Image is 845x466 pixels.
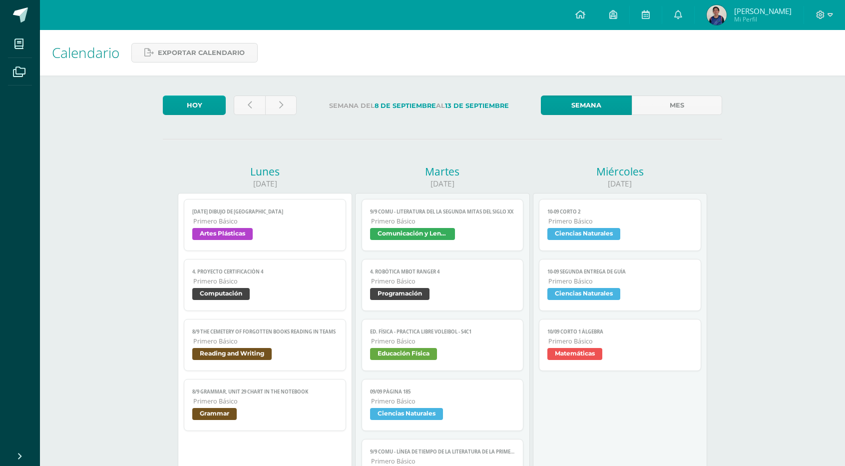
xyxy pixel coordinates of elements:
[370,348,437,360] span: Educación Física
[370,408,443,420] span: Ciencias Naturales
[734,6,792,16] span: [PERSON_NAME]
[192,288,250,300] span: Computación
[547,328,693,335] span: 10/09 Corto 1 Álgebra
[192,328,338,335] span: 8/9 The Cemetery of Forgotten books reading in TEAMS
[539,199,701,251] a: 10-09 CORTO 2Primero BásicoCiencias Naturales
[355,164,529,178] div: Martes
[184,259,346,311] a: 4. Proyecto certificación 4Primero BásicoComputación
[362,319,524,371] a: Ed. Física - PRACTICA LIBRE Voleibol - S4C1Primero BásicoEducación Física
[445,102,509,109] strong: 13 de Septiembre
[192,388,338,395] span: 8/9 Grammar, Unit 29 chart in the notebook
[548,217,693,225] span: Primero Básico
[158,43,245,62] span: Exportar calendario
[547,268,693,275] span: 10-09 SEGUNDA ENTREGA DE GUÍA
[370,448,515,455] span: 9/9 COMU - Línea de tiempo de la literatura de la primera mitad del siglo XX
[375,102,436,109] strong: 8 de Septiembre
[370,388,515,395] span: 09/09 Página 185
[131,43,258,62] a: Exportar calendario
[192,228,253,240] span: Artes Plásticas
[178,178,352,189] div: [DATE]
[539,259,701,311] a: 10-09 SEGUNDA ENTREGA DE GUÍAPrimero BásicoCiencias Naturales
[192,208,338,215] span: [DATE] Dibujo de [GEOGRAPHIC_DATA]
[547,348,602,360] span: Matemáticas
[371,457,515,465] span: Primero Básico
[362,199,524,251] a: 9/9 COMU - Literatura del la segunda mitas del siglo XXPrimero BásicoComunicación y Lenguaje
[370,208,515,215] span: 9/9 COMU - Literatura del la segunda mitas del siglo XX
[193,337,338,345] span: Primero Básico
[192,348,272,360] span: Reading and Writing
[193,397,338,405] span: Primero Básico
[632,95,722,115] a: Mes
[548,277,693,285] span: Primero Básico
[370,268,515,275] span: 4. Robótica MBOT RANGER 4
[178,164,352,178] div: Lunes
[184,379,346,431] a: 8/9 Grammar, Unit 29 chart in the notebookPrimero BásicoGrammar
[362,259,524,311] a: 4. Robótica MBOT RANGER 4Primero BásicoProgramación
[184,319,346,371] a: 8/9 The Cemetery of Forgotten books reading in TEAMSPrimero BásicoReading and Writing
[541,95,631,115] a: Semana
[707,5,727,25] img: de6150c211cbc1f257cf4b5405fdced8.png
[52,43,119,62] span: Calendario
[547,208,693,215] span: 10-09 CORTO 2
[547,228,620,240] span: Ciencias Naturales
[362,379,524,431] a: 09/09 Página 185Primero BásicoCiencias Naturales
[548,337,693,345] span: Primero Básico
[192,268,338,275] span: 4. Proyecto certificación 4
[355,178,529,189] div: [DATE]
[539,319,701,371] a: 10/09 Corto 1 ÁlgebraPrimero BásicoMatemáticas
[370,228,455,240] span: Comunicación y Lenguaje
[193,217,338,225] span: Primero Básico
[371,337,515,345] span: Primero Básico
[193,277,338,285] span: Primero Básico
[163,95,226,115] a: Hoy
[370,328,515,335] span: Ed. Física - PRACTICA LIBRE Voleibol - S4C1
[371,217,515,225] span: Primero Básico
[192,408,237,420] span: Grammar
[184,199,346,251] a: [DATE] Dibujo de [GEOGRAPHIC_DATA]Primero BásicoArtes Plásticas
[547,288,620,300] span: Ciencias Naturales
[371,277,515,285] span: Primero Básico
[533,164,707,178] div: Miércoles
[371,397,515,405] span: Primero Básico
[370,288,429,300] span: Programación
[533,178,707,189] div: [DATE]
[734,15,792,23] span: Mi Perfil
[305,95,533,116] label: Semana del al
